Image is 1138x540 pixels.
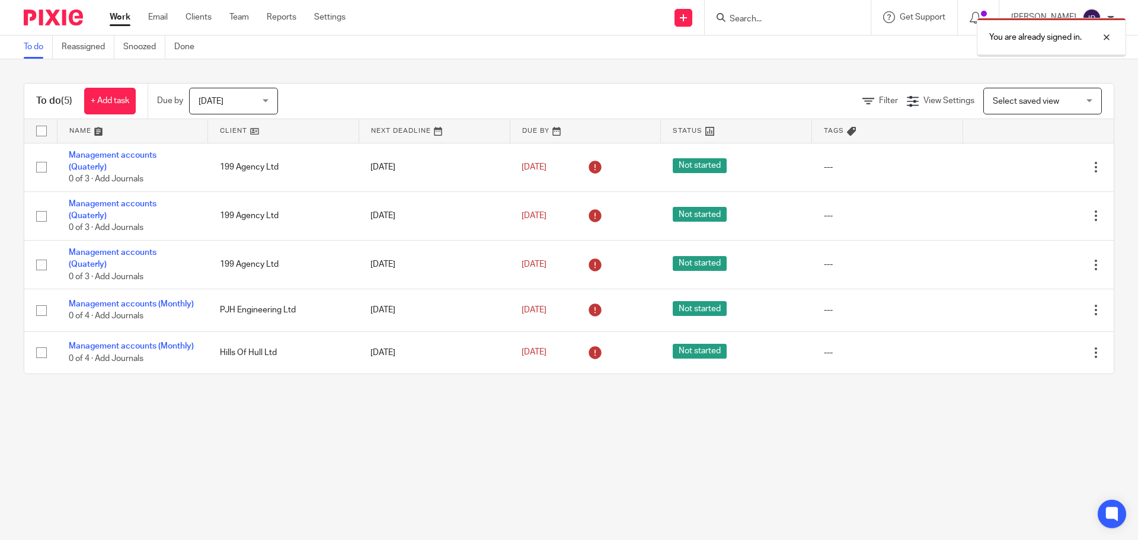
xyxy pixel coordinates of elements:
img: Pixie [24,9,83,25]
a: Reports [267,11,296,23]
a: Management accounts (Quaterly) [69,248,156,269]
p: Due by [157,95,183,107]
span: [DATE] [522,212,546,220]
td: PJH Engineering Ltd [208,289,359,331]
td: [DATE] [359,240,510,289]
a: To do [24,36,53,59]
a: Management accounts (Monthly) [69,342,194,350]
td: 199 Agency Ltd [208,143,359,191]
div: --- [824,161,951,173]
span: Tags [824,127,844,134]
a: Reassigned [62,36,114,59]
h1: To do [36,95,72,107]
a: Settings [314,11,346,23]
td: Hills Of Hull Ltd [208,331,359,373]
span: (5) [61,96,72,106]
a: + Add task [84,88,136,114]
span: Select saved view [993,97,1059,106]
span: [DATE] [522,349,546,357]
a: Snoozed [123,36,165,59]
span: 0 of 3 · Add Journals [69,224,143,232]
a: Management accounts (Quaterly) [69,200,156,220]
span: 0 of 3 · Add Journals [69,273,143,281]
span: Not started [673,158,727,173]
a: Work [110,11,130,23]
a: Management accounts (Quaterly) [69,151,156,171]
a: Team [229,11,249,23]
span: [DATE] [199,97,223,106]
td: [DATE] [359,143,510,191]
span: Filter [879,97,898,105]
td: [DATE] [359,191,510,240]
span: [DATE] [522,163,546,171]
p: You are already signed in. [989,31,1082,43]
td: [DATE] [359,331,510,373]
a: Email [148,11,168,23]
td: [DATE] [359,289,510,331]
div: --- [824,347,951,359]
span: [DATE] [522,260,546,269]
div: --- [824,304,951,316]
span: View Settings [923,97,974,105]
span: 0 of 4 · Add Journals [69,312,143,320]
span: 0 of 3 · Add Journals [69,175,143,183]
span: Not started [673,301,727,316]
span: 0 of 4 · Add Journals [69,354,143,363]
span: [DATE] [522,306,546,314]
div: --- [824,258,951,270]
a: Done [174,36,203,59]
a: Clients [186,11,212,23]
span: Not started [673,207,727,222]
a: Management accounts (Monthly) [69,300,194,308]
div: --- [824,210,951,222]
td: 199 Agency Ltd [208,240,359,289]
img: svg%3E [1082,8,1101,27]
span: Not started [673,256,727,271]
span: Not started [673,344,727,359]
td: 199 Agency Ltd [208,191,359,240]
